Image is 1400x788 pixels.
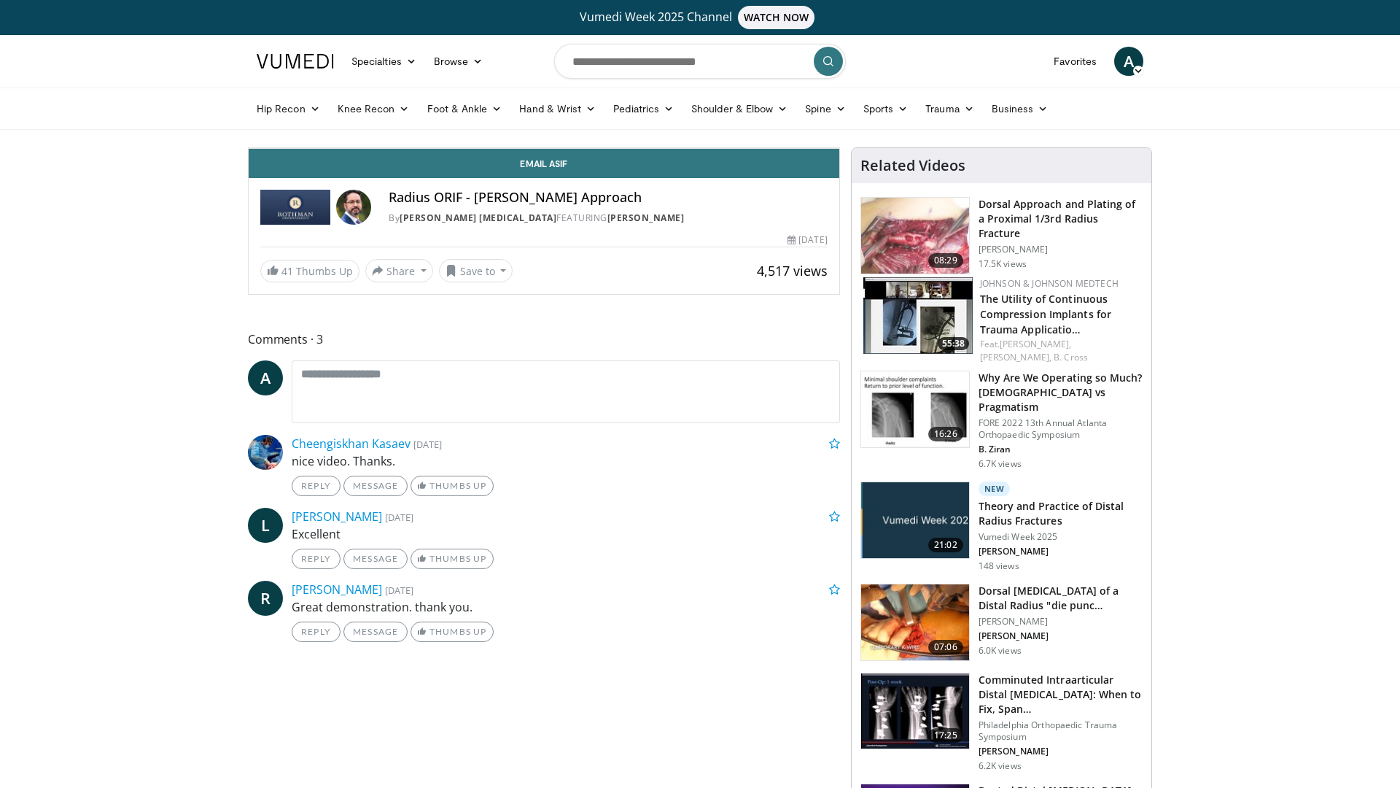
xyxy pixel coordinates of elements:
[260,260,359,282] a: 41 Thumbs Up
[343,476,408,496] a: Message
[260,190,330,225] img: Rothman Hand Surgery
[796,94,854,123] a: Spine
[863,277,973,354] a: 55:38
[863,277,973,354] img: 05424410-063a-466e-aef3-b135df8d3cb3.150x105_q85_crop-smart_upscale.jpg
[510,94,604,123] a: Hand & Wrist
[979,417,1143,441] p: FORE 2022 13th Annual Atlanta Orthopaedic Symposium
[400,212,556,224] a: [PERSON_NAME] [MEDICAL_DATA]
[860,197,1143,274] a: 08:29 Dorsal Approach and Plating of a Proximal 1/3rd Radius Fracture [PERSON_NAME] 17.5K views
[928,640,963,654] span: 07:06
[979,371,1143,414] h3: Why Are We Operating so Much? [DEMOGRAPHIC_DATA] vs Pragmatism
[928,728,963,743] span: 17:25
[860,371,1143,470] a: 16:26 Why Are We Operating so Much? [DEMOGRAPHIC_DATA] vs Pragmatism FORE 2022 13th Annual Atlant...
[1054,351,1088,363] a: B. Cross
[979,258,1027,270] p: 17.5K views
[738,6,815,29] span: WATCH NOW
[292,436,411,452] a: Cheengiskhan Kasaev
[1000,338,1071,350] a: [PERSON_NAME],
[861,673,969,749] img: c2d76d2b-32a1-47bf-abca-1a9f3ed4a02e.150x105_q85_crop-smart_upscale.jpg
[860,482,1143,572] a: 21:02 New Theory and Practice of Distal Radius Fractures Vumedi Week 2025 [PERSON_NAME] 148 views
[861,482,969,558] img: 00376a2a-df33-4357-8f72-5b9cd9908985.jpg.150x105_q85_crop-smart_upscale.jpg
[329,94,419,123] a: Knee Recon
[604,94,682,123] a: Pediatrics
[292,549,341,569] a: Reply
[980,351,1051,363] a: [PERSON_NAME],
[861,198,969,274] img: edd4a696-d698-4b82-bf0e-950aa4961b3f.150x105_q85_crop-smart_upscale.jpg
[292,525,840,543] p: Excellent
[979,444,1143,455] p: B. Ziran
[248,508,283,543] a: L
[979,746,1143,757] p: [PERSON_NAME]
[292,582,382,598] a: [PERSON_NAME]
[861,371,969,447] img: 99079dcb-b67f-40ef-8516-3995f3d1d7db.150x105_q85_crop-smart_upscale.jpg
[980,277,1119,290] a: Johnson & Johnson MedTech
[861,584,969,660] img: 66e8a908-5181-456e-9087-b4022d3aa5b8.150x105_q85_crop-smart_upscale.jpg
[281,264,293,278] span: 41
[979,244,1143,255] p: [PERSON_NAME]
[979,673,1143,716] h3: Comminuted Intraarticular Distal [MEDICAL_DATA]: When to Fix, Span…
[607,212,685,224] a: [PERSON_NAME]
[257,54,334,69] img: VuMedi Logo
[411,476,493,496] a: Thumbs Up
[389,212,828,225] div: By FEATURING
[292,452,840,470] p: nice video. Thanks.
[343,47,425,76] a: Specialties
[979,458,1022,470] p: 6.7K views
[419,94,511,123] a: Foot & Ankle
[928,427,963,441] span: 16:26
[682,94,796,123] a: Shoulder & Elbow
[249,148,839,149] video-js: Video Player
[343,549,408,569] a: Message
[249,149,839,178] a: Email Asif
[248,581,283,616] a: R
[292,509,382,525] a: [PERSON_NAME]
[248,360,283,395] a: A
[979,719,1143,743] p: Philadelphia Orthopaedic Trauma Symposium
[385,584,413,597] small: [DATE]
[860,584,1143,661] a: 07:06 Dorsal [MEDICAL_DATA] of a Distal Radius "die punc… [PERSON_NAME] [PERSON_NAME] 6.0K views
[554,44,846,79] input: Search topics, interventions
[757,262,828,279] span: 4,517 views
[411,622,493,642] a: Thumbs Up
[439,259,513,282] button: Save to
[979,584,1143,613] h3: Dorsal [MEDICAL_DATA] of a Distal Radius "die punc…
[917,94,983,123] a: Trauma
[1114,47,1143,76] a: A
[928,538,963,552] span: 21:02
[259,6,1141,29] a: Vumedi Week 2025 ChannelWATCH NOW
[1045,47,1105,76] a: Favorites
[787,233,827,247] div: [DATE]
[979,531,1143,543] p: Vumedi Week 2025
[979,560,1019,572] p: 148 views
[385,511,413,524] small: [DATE]
[343,622,408,642] a: Message
[979,760,1022,772] p: 6.2K views
[979,645,1022,657] p: 6.0K views
[980,292,1111,336] a: The Utility of Continuous Compression Implants for Trauma Applicatio…
[425,47,492,76] a: Browse
[292,598,840,616] p: Great demonstration. thank you.
[292,622,341,642] a: Reply
[248,94,329,123] a: Hip Recon
[855,94,917,123] a: Sports
[413,438,442,451] small: [DATE]
[248,330,840,349] span: Comments 3
[860,673,1143,772] a: 17:25 Comminuted Intraarticular Distal [MEDICAL_DATA]: When to Fix, Span… Philadelphia Orthopaedi...
[979,197,1143,241] h3: Dorsal Approach and Plating of a Proximal 1/3rd Radius Fracture
[411,549,493,569] a: Thumbs Up
[979,499,1143,528] h3: Theory and Practice of Distal Radius Fractures
[860,157,965,174] h4: Related Videos
[979,630,1143,642] p: [PERSON_NAME]
[938,337,969,350] span: 55:38
[365,259,433,282] button: Share
[248,435,283,470] img: Avatar
[292,476,341,496] a: Reply
[983,94,1057,123] a: Business
[980,338,1140,364] div: Feat.
[928,253,963,268] span: 08:29
[979,482,1011,496] p: New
